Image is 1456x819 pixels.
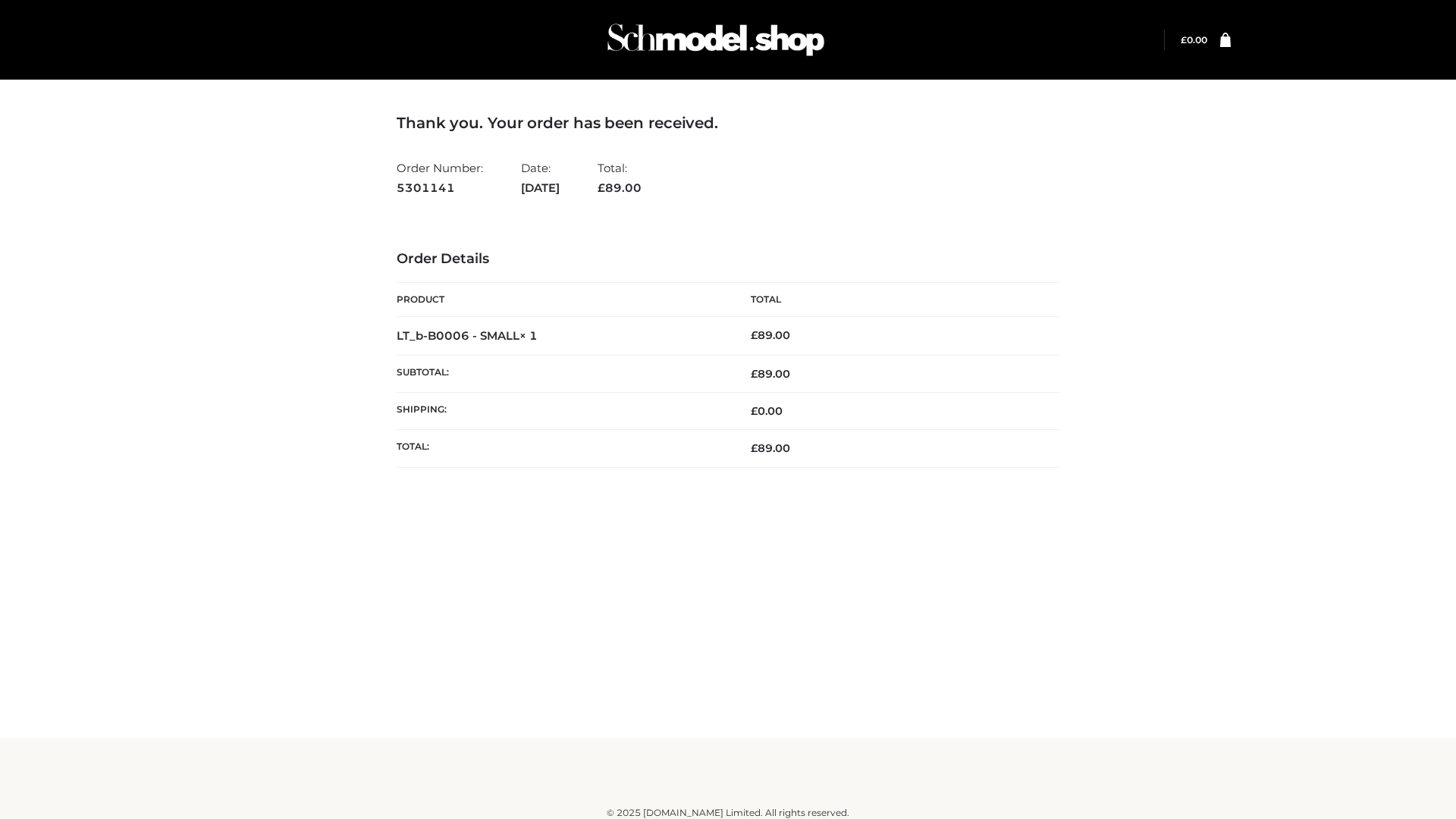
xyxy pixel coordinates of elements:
th: Total [728,283,1059,317]
span: £ [598,180,605,195]
span: £ [751,441,758,455]
a: £0.00 [1181,34,1207,45]
strong: LT_b-B0006 - SMALL [397,328,538,343]
span: £ [751,404,758,418]
strong: × 1 [519,328,538,343]
span: 89.00 [751,441,790,455]
span: 89.00 [598,180,642,195]
h3: Thank you. Your order has been received. [397,114,1059,132]
h3: Order Details [397,251,1059,268]
li: Date: [521,155,560,201]
bdi: 0.00 [751,404,783,418]
th: Product [397,283,728,317]
bdi: 89.00 [751,328,790,342]
li: Total: [598,155,642,201]
strong: [DATE] [521,178,560,198]
img: Schmodel Admin 964 [602,10,830,70]
span: £ [751,367,758,381]
th: Subtotal: [397,355,728,392]
li: Order Number: [397,155,483,201]
th: Total: [397,430,728,467]
strong: 5301141 [397,178,483,198]
th: Shipping: [397,393,728,430]
span: £ [1181,34,1187,45]
bdi: 0.00 [1181,34,1207,45]
span: 89.00 [751,367,790,381]
span: £ [751,328,758,342]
